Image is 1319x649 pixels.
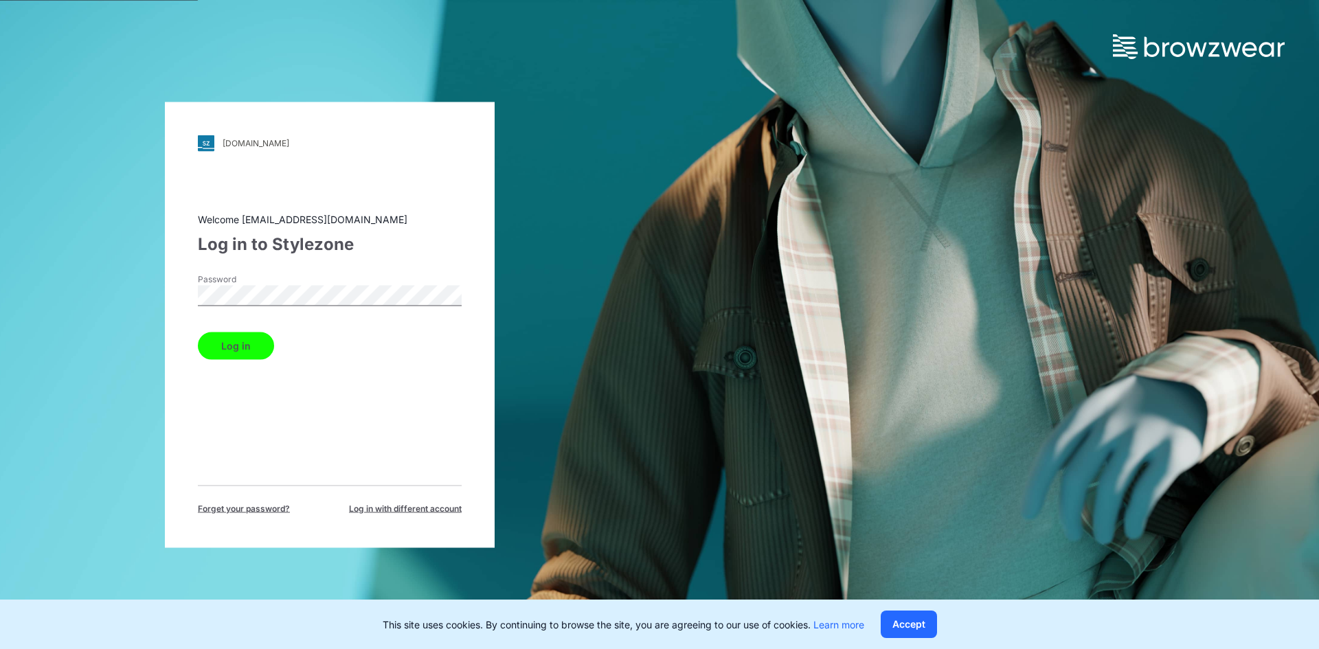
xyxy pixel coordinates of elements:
[383,617,864,632] p: This site uses cookies. By continuing to browse the site, you are agreeing to our use of cookies.
[1113,34,1285,59] img: browzwear-logo.73288ffb.svg
[881,611,937,638] button: Accept
[198,212,462,226] div: Welcome [EMAIL_ADDRESS][DOMAIN_NAME]
[198,231,462,256] div: Log in to Stylezone
[198,273,294,285] label: Password
[198,135,462,151] a: [DOMAIN_NAME]
[198,502,290,514] span: Forget your password?
[198,332,274,359] button: Log in
[223,138,289,148] div: [DOMAIN_NAME]
[813,619,864,630] a: Learn more
[198,135,214,151] img: svg+xml;base64,PHN2ZyB3aWR0aD0iMjgiIGhlaWdodD0iMjgiIHZpZXdCb3g9IjAgMCAyOCAyOCIgZmlsbD0ibm9uZSIgeG...
[349,502,462,514] span: Log in with different account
